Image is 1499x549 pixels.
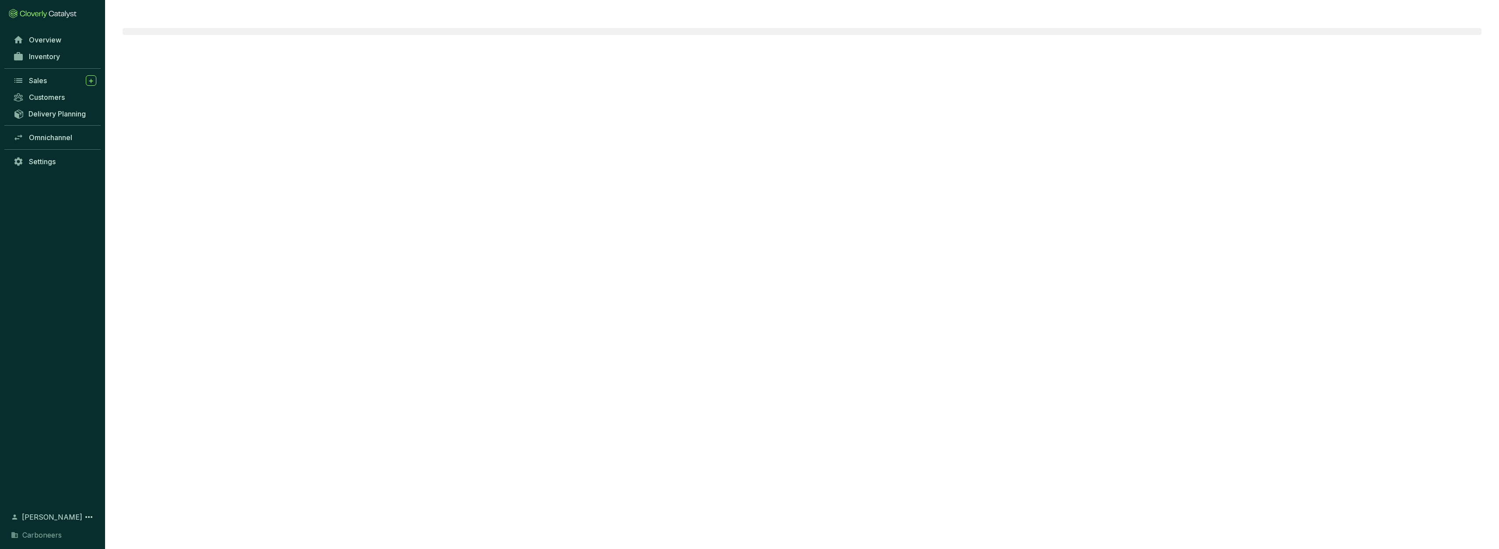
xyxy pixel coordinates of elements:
[29,93,65,102] span: Customers
[9,130,101,145] a: Omnichannel
[22,530,62,540] span: Carboneers
[29,35,61,44] span: Overview
[28,109,86,118] span: Delivery Planning
[29,157,56,166] span: Settings
[9,32,101,47] a: Overview
[22,512,82,522] span: [PERSON_NAME]
[29,133,72,142] span: Omnichannel
[29,76,47,85] span: Sales
[9,106,101,121] a: Delivery Planning
[9,90,101,105] a: Customers
[9,49,101,64] a: Inventory
[29,52,60,61] span: Inventory
[9,73,101,88] a: Sales
[9,154,101,169] a: Settings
